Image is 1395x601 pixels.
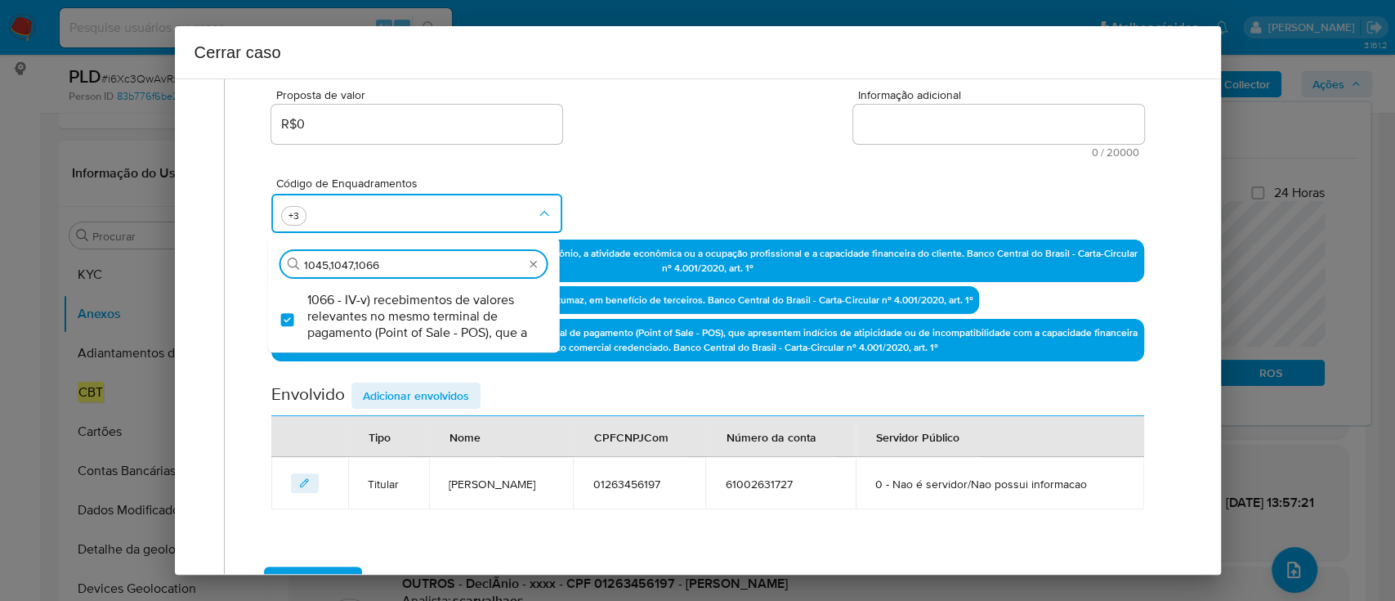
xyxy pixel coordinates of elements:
[449,477,554,491] span: [PERSON_NAME]
[363,384,469,407] span: Adicionar envolvidos
[271,319,1143,361] p: 1066 IV-v) recebimentos de valores relevantes no mesmo terminal de pagamento (Point of Sale - POS...
[307,292,537,341] span: 1066 - IV-v) recebimentos de valores relevantes no mesmo terminal de pagamento (Point of Sale - P...
[368,477,409,491] span: Titular
[856,417,979,456] div: Servidor Público
[429,457,574,509] td: NmEnv
[304,258,524,272] input: Procurar
[276,177,567,189] span: Código de Enquadramentos
[271,240,1143,282] p: 1045 IV-a) movimentação de recursos incompatível com o patrimônio, a atividade econômica ou a ocu...
[351,383,481,409] button: addEnvolvido
[705,457,856,509] td: NumConta
[285,209,302,222] span: +3
[875,477,1124,491] span: 0 - Nao é servidor/Nao possui informacao
[592,477,686,491] span: 01263456197
[430,417,500,456] div: Nome
[349,417,410,456] div: Tipo
[194,39,1201,65] h2: Cerrar caso
[858,89,1149,101] span: Informação adicional
[573,457,705,509] td: CPFCNPJEnv
[858,147,1139,158] span: Máximo de 20000 caracteres
[574,417,687,456] div: CPFCNPJCom
[271,383,345,409] h2: Envolvido
[856,457,1144,509] td: ServPub
[281,206,306,226] button: mostrar mais 3
[271,286,979,314] p: 1047 IV-c) movimentação de recursos de alto valor, de forma contumaz, em benefício de terceiros. ...
[527,258,540,271] button: Excluir
[268,280,560,352] ul: Código de Enquadramentos
[706,417,835,456] div: Número da conta
[291,473,319,493] button: editEnvolvido
[276,89,567,101] span: Proposta de valor
[725,477,836,491] span: 61002631727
